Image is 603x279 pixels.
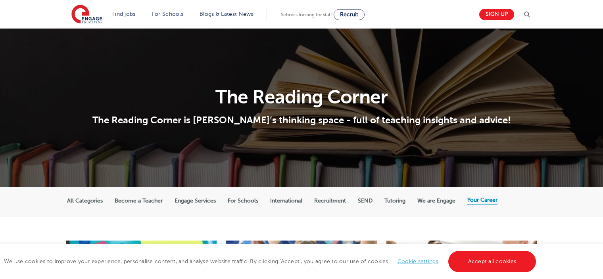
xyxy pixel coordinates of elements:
[67,114,536,126] p: The Reading Corner is [PERSON_NAME]’s thinking space - full of teaching insights and advice!
[384,197,405,204] label: Tutoring
[115,197,163,204] label: Become a Teacher
[417,197,455,204] label: We are Engage
[67,197,103,204] label: All Categories
[175,197,216,204] label: Engage Services
[228,197,258,204] label: For Schools
[4,258,538,264] span: We use cookies to improve your experience, personalise content, and analyse website traffic. By c...
[71,5,102,25] img: Engage Education
[340,11,358,17] span: Recruit
[448,251,536,272] a: Accept all cookies
[479,9,514,20] a: Sign up
[270,197,302,204] label: International
[67,88,536,107] h1: The Reading Corner
[152,11,183,17] a: For Schools
[358,197,373,204] label: SEND
[314,197,346,204] label: Recruitment
[112,11,136,17] a: Find jobs
[200,11,253,17] a: Blogs & Latest News
[281,12,332,17] span: Schools looking for staff
[467,197,497,204] label: Your Career
[334,9,365,20] a: Recruit
[398,258,438,264] a: Cookie settings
